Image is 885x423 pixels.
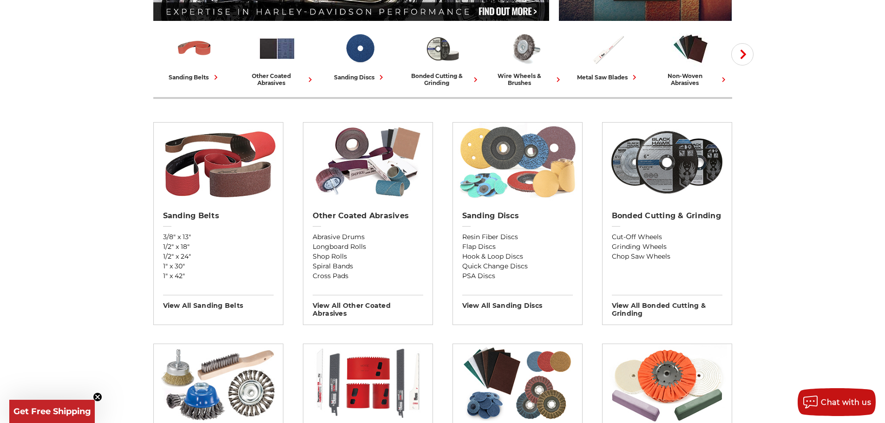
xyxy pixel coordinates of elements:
[462,232,573,242] a: Resin Fiber Discs
[423,29,462,68] img: Bonded Cutting & Grinding
[589,29,627,68] img: Metal Saw Blades
[9,400,95,423] div: Get Free ShippingClose teaser
[313,261,423,271] a: Spiral Bands
[488,72,563,86] div: wire wheels & brushes
[93,392,102,402] button: Close teaser
[163,252,274,261] a: 1/2" x 24"
[341,29,379,68] img: Sanding Discs
[488,29,563,86] a: wire wheels & brushes
[612,252,722,261] a: Chop Saw Wheels
[506,29,544,68] img: Wire Wheels & Brushes
[334,72,386,82] div: sanding discs
[462,252,573,261] a: Hook & Loop Discs
[169,72,221,82] div: sanding belts
[462,271,573,281] a: PSA Discs
[607,344,727,423] img: Buffing & Polishing
[322,29,398,82] a: sanding discs
[13,406,91,416] span: Get Free Shipping
[577,72,639,82] div: metal saw blades
[457,344,577,423] img: Non-woven Abrasives
[821,398,871,407] span: Chat with us
[405,29,480,86] a: bonded cutting & grinding
[313,242,423,252] a: Longboard Rolls
[653,29,728,86] a: non-woven abrasives
[457,123,577,202] img: Sanding Discs
[240,29,315,86] a: other coated abrasives
[163,232,274,242] a: 3/8" x 13"
[258,29,296,68] img: Other Coated Abrasives
[612,295,722,318] h3: View All bonded cutting & grinding
[313,211,423,221] h2: Other Coated Abrasives
[462,211,573,221] h2: Sanding Discs
[671,29,710,68] img: Non-woven Abrasives
[313,271,423,281] a: Cross Pads
[731,43,754,65] button: Next
[308,344,428,423] img: Metal Saw Blades
[570,29,646,82] a: metal saw blades
[313,295,423,318] h3: View All other coated abrasives
[798,388,876,416] button: Chat with us
[163,242,274,252] a: 1/2" x 18"
[607,123,727,202] img: Bonded Cutting & Grinding
[612,242,722,252] a: Grinding Wheels
[612,211,722,221] h2: Bonded Cutting & Grinding
[462,242,573,252] a: Flap Discs
[462,261,573,271] a: Quick Change Discs
[163,295,274,310] h3: View All sanding belts
[158,344,278,423] img: Wire Wheels & Brushes
[612,232,722,242] a: Cut-Off Wheels
[240,72,315,86] div: other coated abrasives
[405,72,480,86] div: bonded cutting & grinding
[308,123,428,202] img: Other Coated Abrasives
[163,211,274,221] h2: Sanding Belts
[313,252,423,261] a: Shop Rolls
[175,29,214,68] img: Sanding Belts
[163,271,274,281] a: 1" x 42"
[462,295,573,310] h3: View All sanding discs
[157,29,232,82] a: sanding belts
[158,123,278,202] img: Sanding Belts
[163,261,274,271] a: 1" x 30"
[653,72,728,86] div: non-woven abrasives
[313,232,423,242] a: Abrasive Drums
